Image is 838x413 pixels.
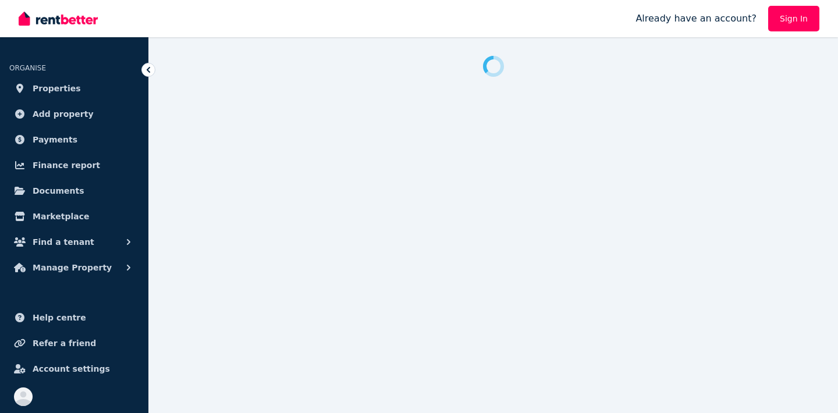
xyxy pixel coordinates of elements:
[33,209,89,223] span: Marketplace
[19,10,98,27] img: RentBetter
[33,107,94,121] span: Add property
[9,102,139,126] a: Add property
[768,6,819,31] a: Sign In
[33,235,94,249] span: Find a tenant
[33,336,96,350] span: Refer a friend
[33,311,86,325] span: Help centre
[9,332,139,355] a: Refer a friend
[9,64,46,72] span: ORGANISE
[9,306,139,329] a: Help centre
[9,256,139,279] button: Manage Property
[635,12,757,26] span: Already have an account?
[33,81,81,95] span: Properties
[33,261,112,275] span: Manage Property
[9,230,139,254] button: Find a tenant
[33,362,110,376] span: Account settings
[9,128,139,151] a: Payments
[9,154,139,177] a: Finance report
[33,158,100,172] span: Finance report
[9,77,139,100] a: Properties
[9,357,139,380] a: Account settings
[9,205,139,228] a: Marketplace
[9,179,139,202] a: Documents
[33,133,77,147] span: Payments
[33,184,84,198] span: Documents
